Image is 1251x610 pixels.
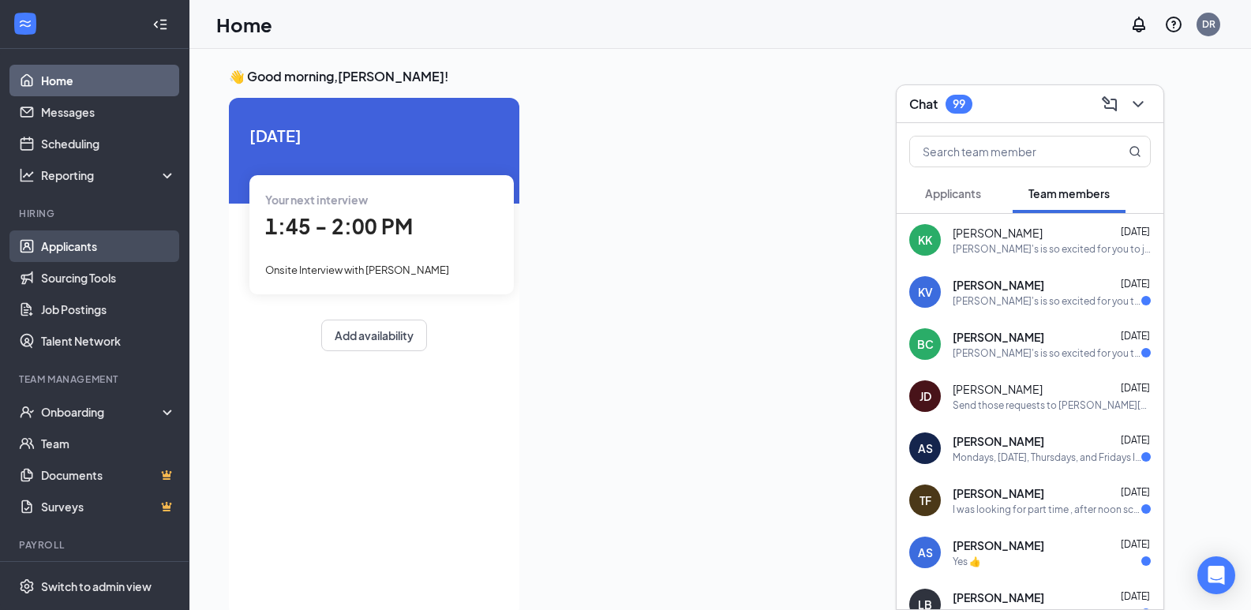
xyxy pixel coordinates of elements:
[41,262,176,294] a: Sourcing Tools
[41,128,176,159] a: Scheduling
[1121,434,1150,446] span: [DATE]
[152,17,168,32] svg: Collapse
[41,96,176,128] a: Messages
[953,381,1043,397] span: [PERSON_NAME]
[41,578,152,594] div: Switch to admin view
[1129,145,1141,158] svg: MagnifyingGlass
[41,65,176,96] a: Home
[1121,538,1150,550] span: [DATE]
[19,538,173,552] div: Payroll
[1121,330,1150,342] span: [DATE]
[953,399,1151,412] div: Send those requests to [PERSON_NAME][EMAIL_ADDRESS][DOMAIN_NAME]
[918,232,932,248] div: KK
[1126,92,1151,117] button: ChevronDown
[19,578,35,594] svg: Settings
[953,97,965,110] div: 99
[953,329,1044,345] span: [PERSON_NAME]
[216,11,272,38] h1: Home
[1164,15,1183,34] svg: QuestionInfo
[19,372,173,386] div: Team Management
[909,95,938,113] h3: Chat
[917,336,934,352] div: BC
[953,277,1044,293] span: [PERSON_NAME]
[910,137,1097,167] input: Search team member
[953,225,1043,241] span: [PERSON_NAME]
[19,207,173,220] div: Hiring
[19,167,35,183] svg: Analysis
[953,346,1141,360] div: [PERSON_NAME]'s is so excited for you to join our team! Do you know anyone else who might be inte...
[1121,226,1150,238] span: [DATE]
[17,16,33,32] svg: WorkstreamLogo
[920,388,931,404] div: JD
[918,440,933,456] div: AS
[1202,17,1215,31] div: DR
[953,555,981,568] div: Yes 👍
[41,325,176,357] a: Talent Network
[953,485,1044,501] span: [PERSON_NAME]
[1097,92,1122,117] button: ComposeMessage
[1129,15,1148,34] svg: Notifications
[953,589,1044,605] span: [PERSON_NAME]
[918,545,933,560] div: AS
[41,404,163,420] div: Onboarding
[1100,95,1119,114] svg: ComposeMessage
[41,428,176,459] a: Team
[1121,590,1150,602] span: [DATE]
[925,186,981,200] span: Applicants
[265,264,449,276] span: Onsite Interview with [PERSON_NAME]
[953,242,1151,256] div: [PERSON_NAME]'s is so excited for you to join our team! Do you know anyone else who might be inte...
[41,459,176,491] a: DocumentsCrown
[229,68,1212,85] h3: 👋 Good morning, [PERSON_NAME] !
[953,451,1141,464] div: Mondays, [DATE], Thursdays, and Fridays I can work 9AM-3PM, and for the weekends any hours will b...
[1028,186,1110,200] span: Team members
[1121,382,1150,394] span: [DATE]
[265,193,368,207] span: Your next interview
[1121,278,1150,290] span: [DATE]
[1129,95,1148,114] svg: ChevronDown
[19,404,35,420] svg: UserCheck
[918,284,933,300] div: KV
[1197,556,1235,594] div: Open Intercom Messenger
[953,503,1141,516] div: I was looking for part time , after noon scheduling and abt 25-30 hours or however many works for...
[41,491,176,522] a: SurveysCrown
[265,213,413,239] span: 1:45 - 2:00 PM
[41,230,176,262] a: Applicants
[953,433,1044,449] span: [PERSON_NAME]
[1121,486,1150,498] span: [DATE]
[249,123,499,148] span: [DATE]
[953,537,1044,553] span: [PERSON_NAME]
[41,167,177,183] div: Reporting
[321,320,427,351] button: Add availability
[41,294,176,325] a: Job Postings
[953,294,1141,308] div: [PERSON_NAME]'s is so excited for you to join our team! Do you know anyone else who might be inte...
[920,492,931,508] div: TF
